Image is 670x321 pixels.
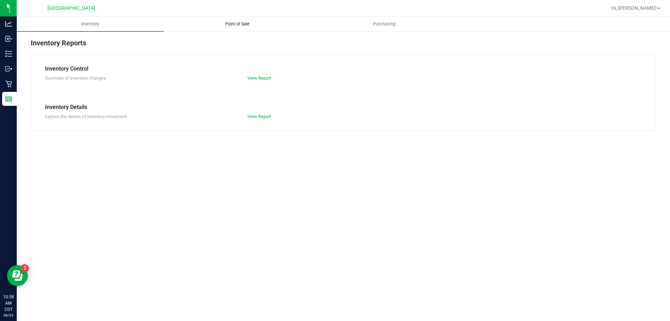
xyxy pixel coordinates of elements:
[164,17,311,31] a: Point of Sale
[45,103,642,111] div: Inventory Details
[3,294,14,313] p: 10:58 AM CDT
[611,5,657,11] span: Hi, [PERSON_NAME]!
[5,65,12,72] inline-svg: Outbound
[17,17,164,31] a: Inventory
[72,21,109,27] span: Inventory
[7,265,28,286] iframe: Resource center
[5,80,12,87] inline-svg: Retail
[3,313,14,318] p: 08/23
[247,75,271,81] a: View Report
[5,95,12,102] inline-svg: Reports
[247,114,271,119] a: View Report
[47,5,95,11] span: [GEOGRAPHIC_DATA]
[31,38,656,54] div: Inventory Reports
[364,21,405,27] span: Purchasing
[5,35,12,42] inline-svg: Inbound
[45,114,127,119] span: Explore the details of inventory movement
[5,50,12,57] inline-svg: Inventory
[5,20,12,27] inline-svg: Analytics
[311,17,457,31] a: Purchasing
[45,65,642,73] div: Inventory Control
[216,21,259,27] span: Point of Sale
[45,75,106,81] span: Summary of inventory changes
[21,264,29,272] iframe: Resource center unread badge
